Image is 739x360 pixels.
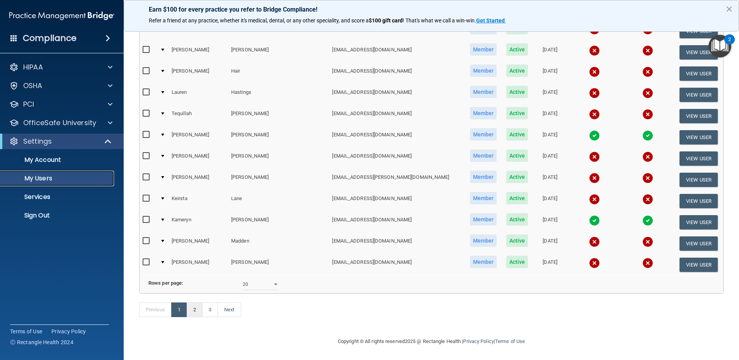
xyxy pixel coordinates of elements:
td: [DATE] [533,63,567,84]
span: Active [506,171,528,183]
td: [PERSON_NAME] [228,254,329,275]
a: 2 [187,302,203,317]
img: tick.e7d51cea.svg [642,215,653,226]
td: [PERSON_NAME] [228,127,329,148]
a: PCI [9,100,112,109]
td: Tequillah [169,105,228,127]
td: [DATE] [533,233,567,254]
span: Member [470,234,497,247]
td: [DATE] [533,42,567,63]
a: Previous [139,302,172,317]
a: Terms of Use [495,338,525,344]
img: cross.ca9f0e7f.svg [589,109,600,120]
img: cross.ca9f0e7f.svg [642,66,653,77]
button: View User [679,66,718,81]
td: Hair [228,63,329,84]
img: cross.ca9f0e7f.svg [642,88,653,98]
td: Hastings [228,84,329,105]
p: My Users [5,175,111,182]
td: Lauren [169,84,228,105]
span: Member [470,86,497,98]
span: Refer a friend at any practice, whether it's medical, dental, or any other speciality, and score a [149,17,369,24]
td: [EMAIL_ADDRESS][DOMAIN_NAME] [329,190,465,212]
span: Member [470,171,497,183]
img: cross.ca9f0e7f.svg [642,194,653,205]
td: [EMAIL_ADDRESS][DOMAIN_NAME] [329,212,465,233]
b: Rows per page: [148,280,183,286]
img: tick.e7d51cea.svg [589,215,600,226]
h4: Compliance [23,33,77,44]
a: Next [218,302,241,317]
p: PCI [23,100,34,109]
span: Active [506,43,528,56]
button: View User [679,45,718,59]
button: View User [679,109,718,123]
img: cross.ca9f0e7f.svg [642,258,653,268]
td: [EMAIL_ADDRESS][DOMAIN_NAME] [329,233,465,254]
td: [PERSON_NAME] [228,105,329,127]
button: View User [679,88,718,102]
td: [DATE] [533,148,567,169]
span: Member [470,65,497,77]
div: Copyright © All rights reserved 2025 @ Rectangle Health | | [290,329,572,354]
img: cross.ca9f0e7f.svg [589,151,600,162]
td: [PERSON_NAME] [169,63,228,84]
span: Member [470,256,497,268]
td: [EMAIL_ADDRESS][DOMAIN_NAME] [329,127,465,148]
td: [DATE] [533,127,567,148]
strong: Get Started [476,17,505,24]
img: PMB logo [9,8,114,24]
span: Member [470,43,497,56]
td: [PERSON_NAME] [169,127,228,148]
span: Member [470,128,497,141]
img: tick.e7d51cea.svg [589,130,600,141]
a: OfficeSafe University [9,118,112,127]
img: cross.ca9f0e7f.svg [642,173,653,183]
button: Open Resource Center, 2 new notifications [708,35,731,58]
img: cross.ca9f0e7f.svg [589,66,600,77]
a: Privacy Policy [463,338,494,344]
td: [EMAIL_ADDRESS][DOMAIN_NAME] [329,105,465,127]
td: [PERSON_NAME] [228,169,329,190]
td: [PERSON_NAME] [169,169,228,190]
strong: $100 gift card [369,17,403,24]
img: cross.ca9f0e7f.svg [589,88,600,98]
td: [EMAIL_ADDRESS][PERSON_NAME][DOMAIN_NAME] [329,169,465,190]
td: [DATE] [533,190,567,212]
td: [EMAIL_ADDRESS][DOMAIN_NAME] [329,63,465,84]
td: [PERSON_NAME] [169,148,228,169]
img: cross.ca9f0e7f.svg [642,109,653,120]
td: [DATE] [533,169,567,190]
span: Active [506,234,528,247]
span: Ⓒ Rectangle Health 2024 [10,338,73,346]
td: [PERSON_NAME] [169,42,228,63]
a: Get Started [476,17,506,24]
span: Active [506,128,528,141]
button: View User [679,215,718,229]
img: tick.e7d51cea.svg [642,130,653,141]
td: Lane [228,190,329,212]
span: Member [470,192,497,204]
img: cross.ca9f0e7f.svg [589,45,600,56]
button: View User [679,173,718,187]
span: Active [506,213,528,226]
p: OfficeSafe University [23,118,96,127]
td: [DATE] [533,84,567,105]
td: [DATE] [533,105,567,127]
img: cross.ca9f0e7f.svg [589,173,600,183]
td: [EMAIL_ADDRESS][DOMAIN_NAME] [329,84,465,105]
button: View User [679,194,718,208]
td: [PERSON_NAME] [228,148,329,169]
td: [DATE] [533,254,567,275]
td: [PERSON_NAME] [228,212,329,233]
td: [EMAIL_ADDRESS][DOMAIN_NAME] [329,148,465,169]
button: Close [725,3,733,15]
a: 3 [202,302,218,317]
img: cross.ca9f0e7f.svg [642,45,653,56]
td: Keirsta [169,190,228,212]
a: 1 [171,302,187,317]
span: Active [506,107,528,119]
td: Madden [228,233,329,254]
a: Settings [9,137,112,146]
p: HIPAA [23,63,43,72]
